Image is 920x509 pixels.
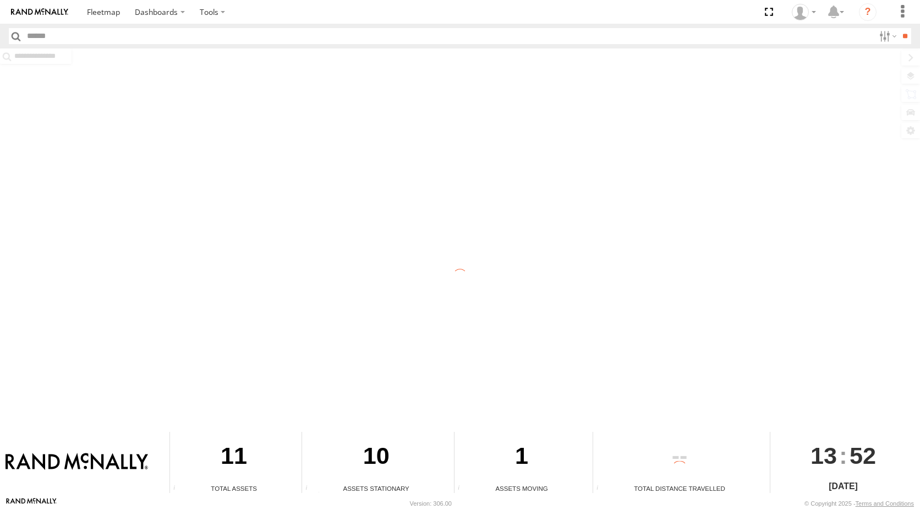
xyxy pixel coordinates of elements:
[302,485,319,493] div: Total number of assets current stationary.
[6,498,57,509] a: Visit our Website
[170,484,298,493] div: Total Assets
[804,500,914,507] div: © Copyright 2025 -
[454,484,589,493] div: Assets Moving
[811,432,837,479] span: 13
[170,485,187,493] div: Total number of Enabled Assets
[875,28,899,44] label: Search Filter Options
[170,432,298,484] div: 11
[850,432,876,479] span: 52
[593,484,766,493] div: Total Distance Travelled
[593,485,610,493] div: Total distance travelled by all assets within specified date range and applied filters
[11,8,68,16] img: rand-logo.svg
[788,4,820,20] div: Valeo Dash
[856,500,914,507] a: Terms and Conditions
[302,432,450,484] div: 10
[770,432,916,479] div: :
[770,480,916,493] div: [DATE]
[302,484,450,493] div: Assets Stationary
[410,500,452,507] div: Version: 306.00
[6,453,148,472] img: Rand McNally
[859,3,877,21] i: ?
[454,432,589,484] div: 1
[454,485,471,493] div: Total number of assets current in transit.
